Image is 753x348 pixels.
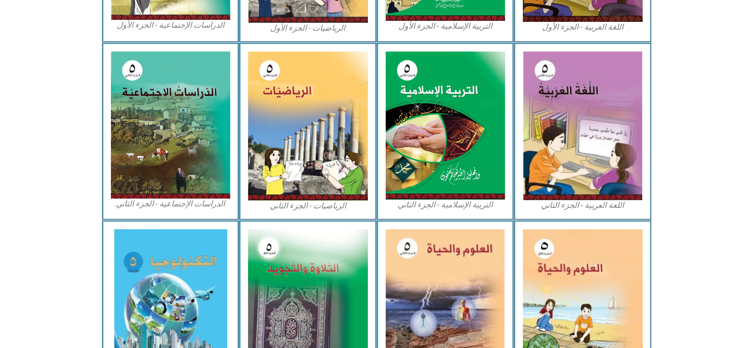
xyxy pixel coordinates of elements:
figcaption: التربية الإسلامية - الجزء الأول [386,21,505,32]
figcaption: اللغة العربية - الجزء الأول​ [523,22,643,33]
figcaption: التربية الإسلامية - الجزء الثاني [386,199,505,210]
figcaption: الدراسات الإجتماعية - الجزء الأول​ [111,20,231,31]
figcaption: اللغة العربية - الجزء الثاني [523,200,643,211]
figcaption: الرياضيات - الجزء الأول​ [248,23,368,34]
figcaption: الرياضيات - الجزء الثاني [248,200,368,211]
figcaption: الدراسات الإجتماعية - الجزء الثاني [111,199,231,209]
